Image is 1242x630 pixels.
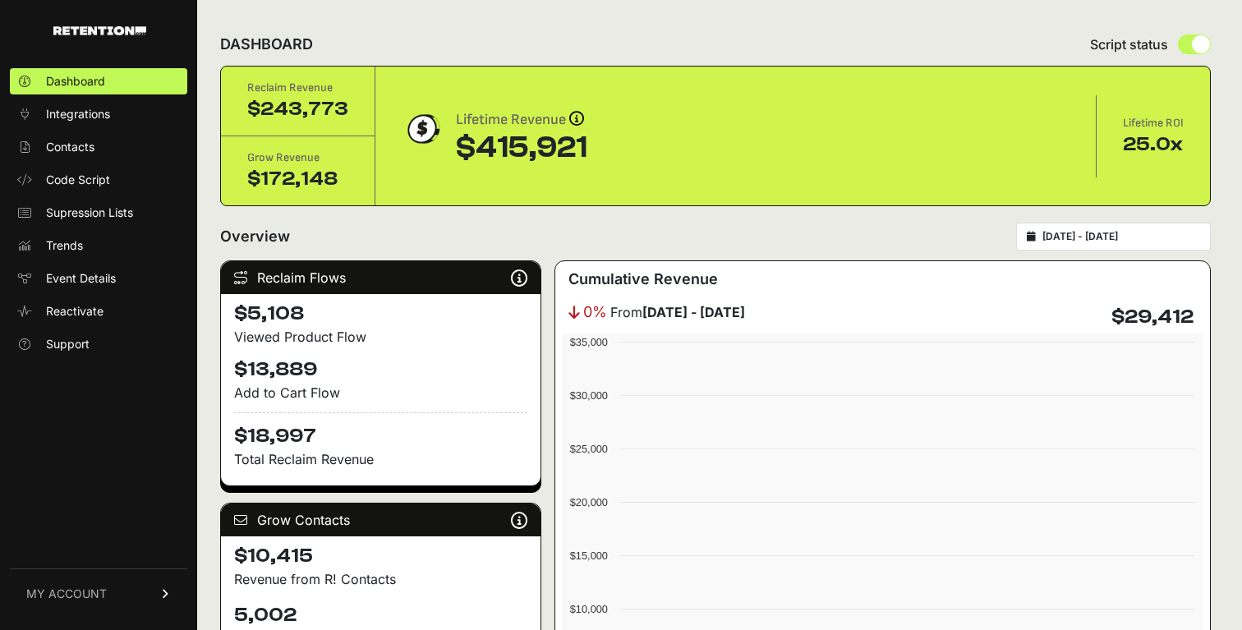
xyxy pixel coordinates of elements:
[234,449,527,469] p: Total Reclaim Revenue
[10,167,187,193] a: Code Script
[234,383,527,402] div: Add to Cart Flow
[221,504,540,536] div: Grow Contacts
[570,550,608,562] text: $15,000
[402,108,443,149] img: dollar-coin-05c43ed7efb7bc0c12610022525b4bbbb207c7efeef5aecc26f025e68dcafac9.png
[46,73,105,90] span: Dashboard
[10,568,187,619] a: MY ACCOUNT
[570,603,608,615] text: $10,000
[220,225,290,248] h2: Overview
[46,303,103,320] span: Reactivate
[247,149,348,166] div: Grow Revenue
[234,356,527,383] h4: $13,889
[247,80,348,96] div: Reclaim Revenue
[46,106,110,122] span: Integrations
[46,237,83,254] span: Trends
[26,586,107,602] span: MY ACCOUNT
[570,496,608,508] text: $20,000
[234,327,527,347] div: Viewed Product Flow
[610,302,745,322] span: From
[53,26,146,35] img: Retention.com
[221,261,540,294] div: Reclaim Flows
[570,389,608,402] text: $30,000
[568,268,718,291] h3: Cumulative Revenue
[10,265,187,292] a: Event Details
[234,412,527,449] h4: $18,997
[1123,115,1184,131] div: Lifetime ROI
[10,101,187,127] a: Integrations
[46,336,90,352] span: Support
[10,200,187,226] a: Supression Lists
[583,301,607,324] span: 0%
[1123,131,1184,158] div: 25.0x
[570,443,608,455] text: $25,000
[1111,304,1194,330] h4: $29,412
[456,131,587,164] div: $415,921
[1090,34,1168,54] span: Script status
[46,270,116,287] span: Event Details
[46,172,110,188] span: Code Script
[570,336,608,348] text: $35,000
[46,205,133,221] span: Supression Lists
[10,68,187,94] a: Dashboard
[234,543,527,569] h4: $10,415
[456,108,587,131] div: Lifetime Revenue
[10,298,187,324] a: Reactivate
[247,96,348,122] div: $243,773
[10,134,187,160] a: Contacts
[220,33,313,56] h2: DASHBOARD
[46,139,94,155] span: Contacts
[10,232,187,259] a: Trends
[642,304,745,320] strong: [DATE] - [DATE]
[234,301,527,327] h4: $5,108
[247,166,348,192] div: $172,148
[234,602,527,628] h4: 5,002
[10,331,187,357] a: Support
[234,569,527,589] p: Revenue from R! Contacts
